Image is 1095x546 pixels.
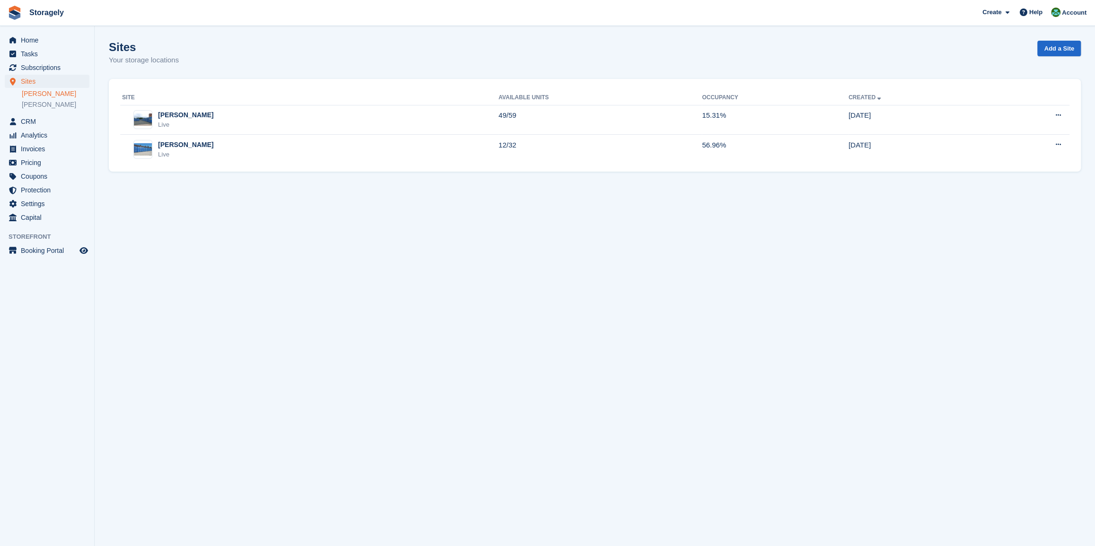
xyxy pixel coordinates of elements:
[134,113,152,126] img: Image of Dudley site
[1037,41,1081,56] a: Add a Site
[26,5,68,20] a: Storagely
[702,105,848,135] td: 15.31%
[21,211,78,224] span: Capital
[5,244,89,257] a: menu
[21,183,78,197] span: Protection
[158,110,213,120] div: [PERSON_NAME]
[21,115,78,128] span: CRM
[22,100,89,109] a: [PERSON_NAME]
[702,135,848,164] td: 56.96%
[5,183,89,197] a: menu
[5,197,89,210] a: menu
[21,170,78,183] span: Coupons
[5,115,89,128] a: menu
[5,142,89,156] a: menu
[8,6,22,20] img: stora-icon-8386f47178a22dfd0bd8f6a31ec36ba5ce8667c1dd55bd0f319d3a0aa187defe.svg
[21,156,78,169] span: Pricing
[21,34,78,47] span: Home
[158,140,213,150] div: [PERSON_NAME]
[5,170,89,183] a: menu
[5,47,89,61] a: menu
[5,34,89,47] a: menu
[1029,8,1042,17] span: Help
[21,142,78,156] span: Invoices
[982,8,1001,17] span: Create
[158,120,213,130] div: Live
[498,105,702,135] td: 49/59
[5,75,89,88] a: menu
[109,41,179,53] h1: Sites
[848,105,989,135] td: [DATE]
[21,197,78,210] span: Settings
[158,150,213,159] div: Live
[22,89,89,98] a: [PERSON_NAME]
[21,75,78,88] span: Sites
[134,143,152,156] img: Image of Preston site
[5,211,89,224] a: menu
[21,244,78,257] span: Booking Portal
[120,90,498,105] th: Site
[21,47,78,61] span: Tasks
[702,90,848,105] th: Occupancy
[5,61,89,74] a: menu
[498,135,702,164] td: 12/32
[9,232,94,242] span: Storefront
[21,61,78,74] span: Subscriptions
[1062,8,1086,17] span: Account
[109,55,179,66] p: Your storage locations
[5,129,89,142] a: menu
[1051,8,1060,17] img: Notifications
[848,94,883,101] a: Created
[5,156,89,169] a: menu
[21,129,78,142] span: Analytics
[498,90,702,105] th: Available Units
[848,135,989,164] td: [DATE]
[78,245,89,256] a: Preview store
